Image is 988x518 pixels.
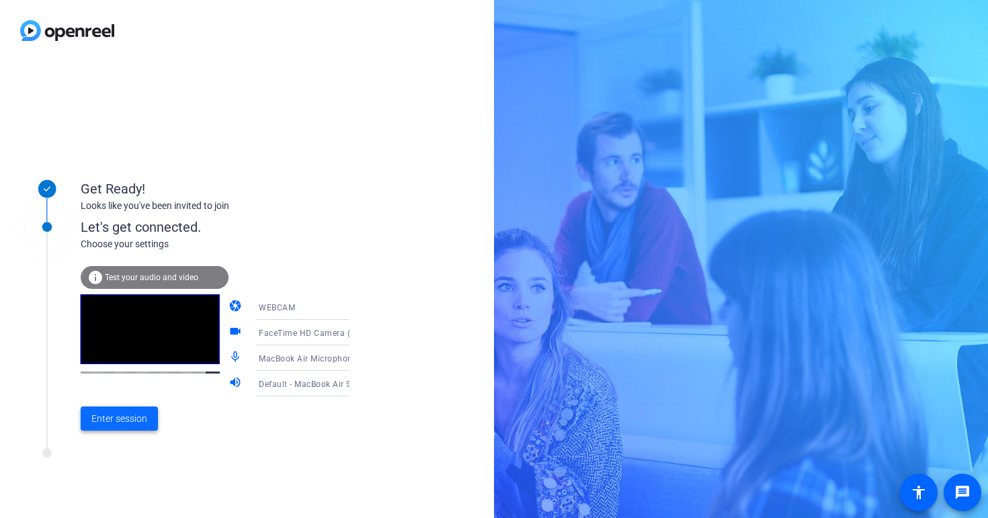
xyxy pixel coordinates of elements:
span: FaceTime HD Camera (5B00:3AA6) [259,327,397,338]
mat-icon: camera [229,299,245,315]
div: Looks like you've been invited to join [81,199,349,213]
mat-icon: info [87,269,104,286]
div: Get Ready! [81,179,349,199]
mat-icon: volume_up [229,376,245,392]
div: Let's get connected. [81,217,377,237]
mat-icon: videocam [229,325,245,341]
span: Test your audio and video [105,273,198,282]
div: Choose your settings [81,237,377,251]
span: Default - MacBook Air Speakers (Built-in) [259,378,418,389]
mat-icon: mic_none [229,350,245,366]
mat-icon: message [954,484,971,501]
span: WEBCAM [259,303,295,312]
mat-icon: accessibility [911,484,927,501]
span: Enter session [91,412,147,426]
span: MacBook Air Microphone (Built-in) [259,353,393,363]
button: Enter session [81,406,158,431]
